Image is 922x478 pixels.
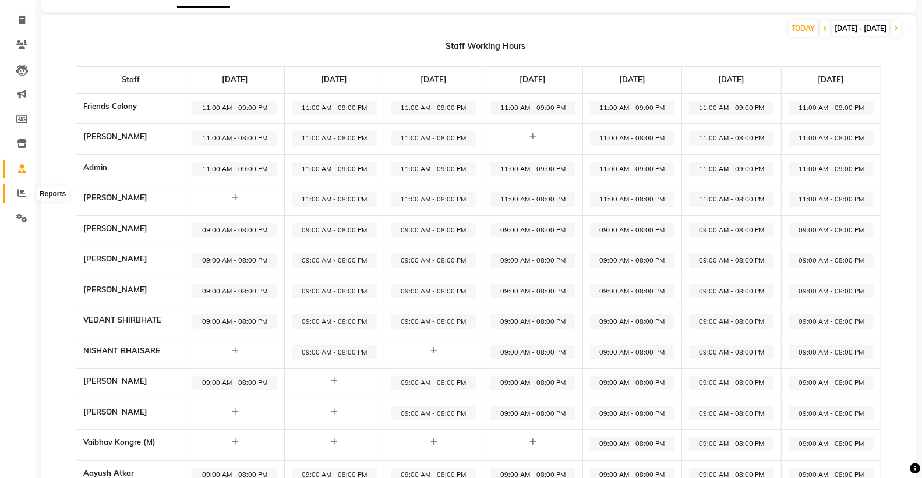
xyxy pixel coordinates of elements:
[689,345,774,360] span: 09:00 AM - 08:00 PM
[590,223,675,238] span: 09:00 AM - 08:00 PM
[391,284,476,299] span: 09:00 AM - 08:00 PM
[789,101,874,115] span: 11:00 AM - 09:00 PM
[76,430,185,461] th: Vaibhav Kongre (M)
[590,284,675,299] span: 09:00 AM - 08:00 PM
[292,101,377,115] span: 11:00 AM - 09:00 PM
[292,162,377,176] span: 11:00 AM - 09:00 PM
[185,67,285,93] th: [DATE]
[490,253,575,268] span: 09:00 AM - 08:00 PM
[76,67,185,93] th: Staff
[76,215,185,246] th: [PERSON_NAME]
[689,314,774,329] span: 09:00 AM - 08:00 PM
[292,223,377,238] span: 09:00 AM - 08:00 PM
[391,406,476,421] span: 09:00 AM - 08:00 PM
[384,67,483,93] th: [DATE]
[490,192,575,207] span: 11:00 AM - 08:00 PM
[832,21,889,36] span: [DATE] - [DATE]
[590,162,675,176] span: 11:00 AM - 09:00 PM
[292,314,377,329] span: 09:00 AM - 08:00 PM
[490,284,575,299] span: 09:00 AM - 08:00 PM
[689,192,774,207] span: 11:00 AM - 08:00 PM
[285,67,384,93] th: [DATE]
[490,101,575,115] span: 11:00 AM - 09:00 PM
[590,192,675,207] span: 11:00 AM - 08:00 PM
[55,40,916,52] div: Staff Working Hours
[689,253,774,268] span: 09:00 AM - 08:00 PM
[192,376,277,390] span: 09:00 AM - 08:00 PM
[789,162,874,176] span: 11:00 AM - 09:00 PM
[76,124,185,155] th: [PERSON_NAME]
[789,314,874,329] span: 09:00 AM - 08:00 PM
[689,223,774,238] span: 09:00 AM - 08:00 PM
[689,162,774,176] span: 11:00 AM - 09:00 PM
[490,162,575,176] span: 11:00 AM - 09:00 PM
[76,93,185,124] th: Friends Colony
[490,314,575,329] span: 09:00 AM - 08:00 PM
[789,376,874,390] span: 09:00 AM - 08:00 PM
[76,277,185,307] th: [PERSON_NAME]
[192,162,277,176] span: 11:00 AM - 09:00 PM
[292,131,377,146] span: 11:00 AM - 08:00 PM
[192,101,277,115] span: 11:00 AM - 09:00 PM
[789,20,818,37] div: TODAY
[789,437,874,451] span: 09:00 AM - 08:00 PM
[689,101,774,115] span: 11:00 AM - 09:00 PM
[490,406,575,421] span: 09:00 AM - 08:00 PM
[590,101,675,115] span: 11:00 AM - 09:00 PM
[76,399,185,430] th: [PERSON_NAME]
[590,253,675,268] span: 09:00 AM - 08:00 PM
[590,376,675,390] span: 09:00 AM - 08:00 PM
[782,67,881,93] th: [DATE]
[789,406,874,421] span: 09:00 AM - 08:00 PM
[689,437,774,451] span: 09:00 AM - 08:00 PM
[76,307,185,338] th: VEDANT SHIRBHATE
[192,253,277,268] span: 09:00 AM - 08:00 PM
[590,131,675,146] span: 11:00 AM - 08:00 PM
[789,345,874,360] span: 09:00 AM - 08:00 PM
[391,223,476,238] span: 09:00 AM - 08:00 PM
[292,253,377,268] span: 09:00 AM - 08:00 PM
[391,101,476,115] span: 11:00 AM - 09:00 PM
[192,284,277,299] span: 09:00 AM - 08:00 PM
[689,284,774,299] span: 09:00 AM - 08:00 PM
[590,314,675,329] span: 09:00 AM - 08:00 PM
[391,376,476,390] span: 09:00 AM - 08:00 PM
[292,345,377,360] span: 09:00 AM - 08:00 PM
[76,154,185,185] th: Admin
[689,406,774,421] span: 09:00 AM - 08:00 PM
[292,284,377,299] span: 09:00 AM - 08:00 PM
[192,314,277,329] span: 09:00 AM - 08:00 PM
[689,376,774,390] span: 09:00 AM - 08:00 PM
[789,223,874,238] span: 09:00 AM - 08:00 PM
[590,345,675,360] span: 09:00 AM - 08:00 PM
[789,253,874,268] span: 09:00 AM - 08:00 PM
[76,185,185,216] th: [PERSON_NAME]
[391,192,476,207] span: 11:00 AM - 08:00 PM
[682,67,782,93] th: [DATE]
[292,192,377,207] span: 11:00 AM - 08:00 PM
[590,406,675,421] span: 09:00 AM - 08:00 PM
[590,437,675,451] span: 09:00 AM - 08:00 PM
[789,192,874,207] span: 11:00 AM - 08:00 PM
[192,223,277,238] span: 09:00 AM - 08:00 PM
[789,284,874,299] span: 09:00 AM - 08:00 PM
[76,338,185,369] th: NISHANT BHAISARE
[391,314,476,329] span: 09:00 AM - 08:00 PM
[490,223,575,238] span: 09:00 AM - 08:00 PM
[391,162,476,176] span: 11:00 AM - 09:00 PM
[76,369,185,399] th: [PERSON_NAME]
[582,67,682,93] th: [DATE]
[490,345,575,360] span: 09:00 AM - 08:00 PM
[391,253,476,268] span: 09:00 AM - 08:00 PM
[76,246,185,277] th: [PERSON_NAME]
[192,131,277,146] span: 11:00 AM - 08:00 PM
[391,131,476,146] span: 11:00 AM - 08:00 PM
[689,131,774,146] span: 11:00 AM - 08:00 PM
[483,67,583,93] th: [DATE]
[37,187,69,201] div: Reports
[789,131,874,146] span: 11:00 AM - 08:00 PM
[490,376,575,390] span: 09:00 AM - 08:00 PM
